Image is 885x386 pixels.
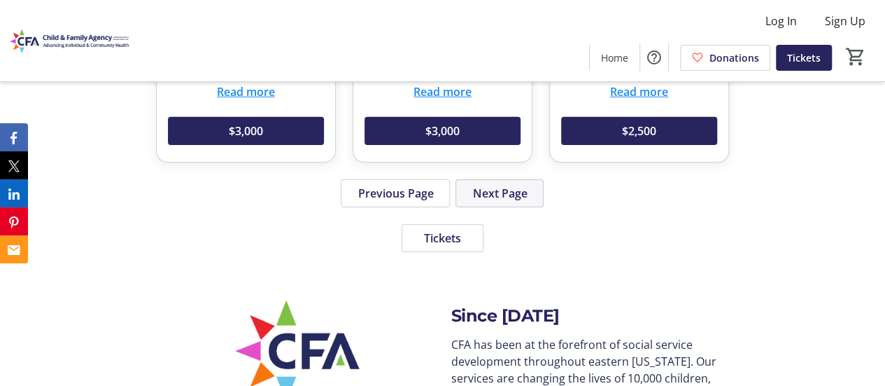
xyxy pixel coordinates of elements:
[754,10,808,32] button: Log In
[561,117,717,145] button: $2,500
[787,50,821,65] span: Tickets
[424,230,461,247] span: Tickets
[8,6,133,76] img: Child and Family Agency (CFA)'s Logo
[825,13,865,29] span: Sign Up
[413,83,472,100] button: Read more
[610,83,668,100] button: Read more
[451,305,560,326] span: Since [DATE]
[472,185,527,202] span: Next Page
[601,50,628,65] span: Home
[765,13,797,29] span: Log In
[402,224,483,252] button: Tickets
[455,179,544,207] button: Next Page
[425,123,460,139] span: $3,000
[709,50,759,65] span: Donations
[776,45,832,71] a: Tickets
[229,123,263,139] span: $3,000
[814,10,877,32] button: Sign Up
[341,179,450,207] button: Previous Page
[622,123,656,139] span: $2,500
[364,117,521,145] button: $3,000
[843,44,868,69] button: Cart
[357,185,433,202] span: Previous Page
[217,83,275,100] button: Read more
[640,43,668,71] button: Help
[680,45,770,71] a: Donations
[590,45,639,71] a: Home
[168,117,324,145] button: $3,000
